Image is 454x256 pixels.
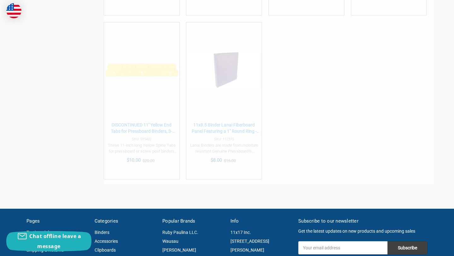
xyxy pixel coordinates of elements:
[298,218,428,225] h5: Subscribe to our newsletter
[26,218,88,225] h5: Pages
[162,218,224,225] h5: Popular Brands
[387,241,428,254] input: Subscribe
[95,230,109,235] a: Binders
[230,218,292,225] h5: Info
[162,247,196,253] a: [PERSON_NAME]
[298,241,387,254] input: Your email address
[162,230,198,235] a: Ruby Paulina LLC.
[6,3,21,18] img: duty and tax information for United States
[29,233,81,250] span: Chat offline leave a message
[162,239,178,244] a: Wausau
[95,218,156,225] h5: Categories
[95,247,116,253] a: Clipboards
[6,231,91,251] button: Chat offline leave a message
[95,239,118,244] a: Accessories
[298,228,428,235] p: Get the latest updates on new products and upcoming sales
